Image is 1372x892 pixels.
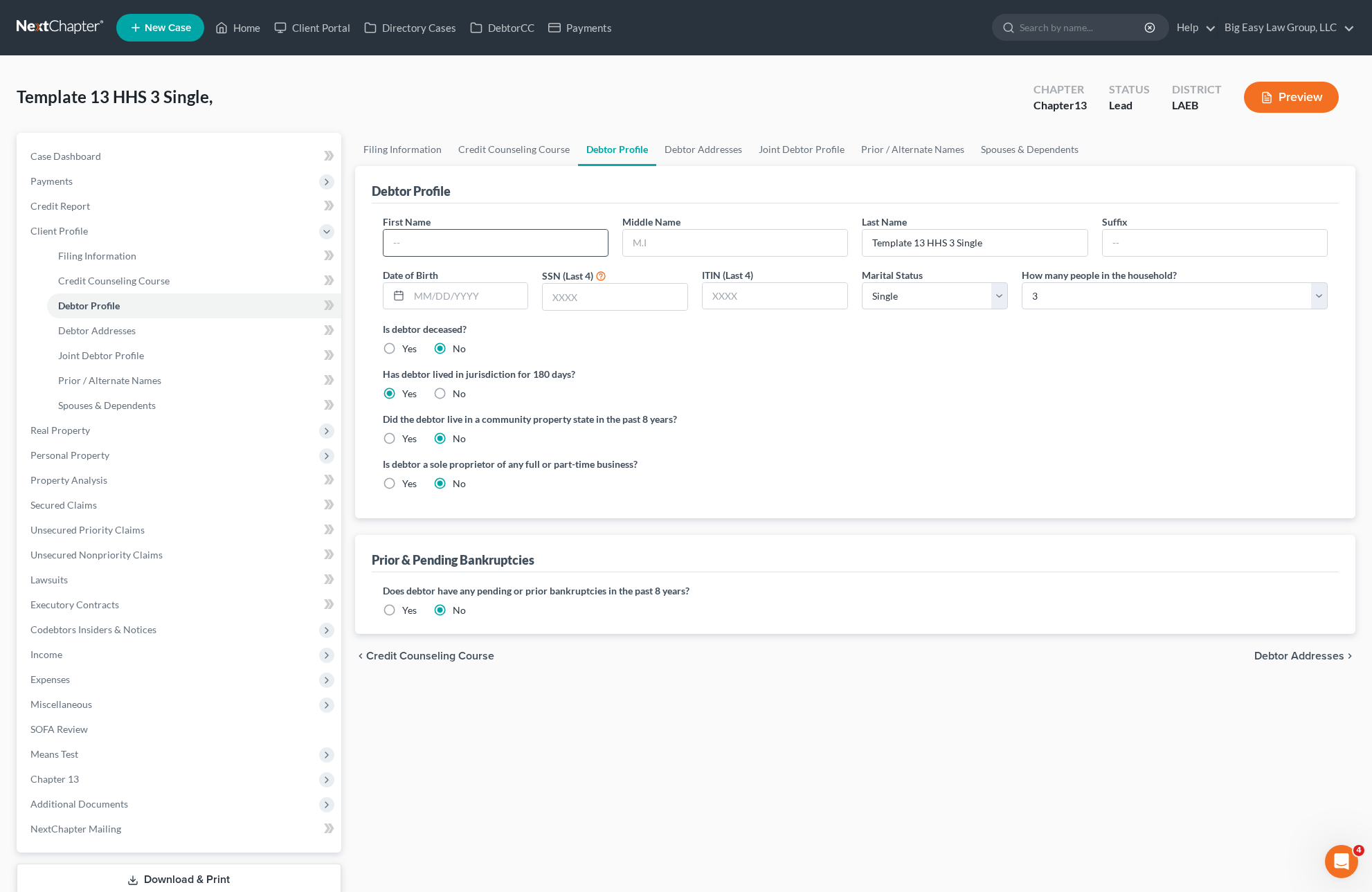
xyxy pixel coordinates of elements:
[453,603,466,617] label: No
[58,325,136,336] span: Debtor Addresses
[30,648,62,660] span: Income
[1022,268,1177,282] label: How many people in the household?
[402,477,417,491] label: Yes
[1074,98,1087,111] span: 13
[622,215,680,229] label: Middle Name
[30,225,88,237] span: Client Profile
[450,133,578,166] a: Credit Counseling Course
[19,592,341,617] a: Executory Contracts
[19,717,341,742] a: SOFA Review
[1020,15,1146,40] input: Search by name...
[47,318,341,343] a: Debtor Addresses
[372,183,451,199] div: Debtor Profile
[402,432,417,446] label: Yes
[19,817,341,841] a: NextChapter Mailing
[1109,82,1150,98] div: Status
[30,474,107,486] span: Property Analysis
[30,549,163,561] span: Unsecured Nonpriority Claims
[853,133,973,166] a: Prior / Alternate Names
[862,215,907,229] label: Last Name
[1353,845,1364,856] span: 4
[30,524,145,536] span: Unsecured Priority Claims
[47,343,341,368] a: Joint Debtor Profile
[402,387,417,401] label: Yes
[750,133,853,166] a: Joint Debtor Profile
[1244,82,1339,113] button: Preview
[453,387,466,401] label: No
[19,493,341,518] a: Secured Claims
[17,87,213,107] span: Template 13 HHS 3 Single,
[30,798,128,810] span: Additional Documents
[355,650,366,662] i: chevron_left
[19,518,341,543] a: Unsecured Priority Claims
[30,823,121,835] span: NextChapter Mailing
[357,15,463,40] a: Directory Cases
[19,194,341,219] a: Credit Report
[1254,650,1344,662] span: Debtor Addresses
[1033,98,1087,113] div: Chapter
[47,293,341,318] a: Debtor Profile
[973,133,1087,166] a: Spouses & Dependents
[19,468,341,493] a: Property Analysis
[1172,82,1222,98] div: District
[30,599,119,610] span: Executory Contracts
[703,283,847,309] input: XXXX
[383,215,431,229] label: First Name
[58,399,156,411] span: Spouses & Dependents
[1254,650,1355,662] button: Debtor Addresses chevron_right
[355,133,450,166] a: Filing Information
[383,583,1328,598] label: Does debtor have any pending or prior bankruptcies in the past 8 years?
[402,342,417,356] label: Yes
[47,368,341,393] a: Prior / Alternate Names
[19,144,341,169] a: Case Dashboard
[58,374,161,386] span: Prior / Alternate Names
[1172,98,1222,113] div: LAEB
[542,268,593,283] label: SSN (Last 4)
[383,268,438,282] label: Date of Birth
[30,499,97,511] span: Secured Claims
[30,723,88,735] span: SOFA Review
[1170,15,1216,40] a: Help
[453,477,466,491] label: No
[58,349,144,361] span: Joint Debtor Profile
[355,650,494,662] button: chevron_left Credit Counseling Course
[58,250,136,262] span: Filing Information
[30,698,92,710] span: Miscellaneous
[578,133,656,166] a: Debtor Profile
[656,133,750,166] a: Debtor Addresses
[1103,230,1327,256] input: --
[383,412,1328,426] label: Did the debtor live in a community property state in the past 8 years?
[30,773,79,785] span: Chapter 13
[541,15,619,40] a: Payments
[145,23,191,33] span: New Case
[47,268,341,293] a: Credit Counseling Course
[58,275,170,286] span: Credit Counseling Course
[1218,15,1355,40] a: Big Easy Law Group, LLC
[862,268,923,282] label: Marital Status
[463,15,541,40] a: DebtorCC
[623,230,847,256] input: M.I
[366,650,494,662] span: Credit Counseling Course
[1325,845,1358,878] iframe: Intercom live chat
[30,175,73,187] span: Payments
[1033,82,1087,98] div: Chapter
[208,15,267,40] a: Home
[267,15,357,40] a: Client Portal
[30,574,68,585] span: Lawsuits
[30,748,78,760] span: Means Test
[702,268,753,282] label: ITIN (Last 4)
[383,230,608,256] input: --
[372,552,534,568] div: Prior & Pending Bankruptcies
[402,603,417,617] label: Yes
[30,673,70,685] span: Expenses
[30,624,156,635] span: Codebtors Insiders & Notices
[453,432,466,446] label: No
[409,283,528,309] input: MM/DD/YYYY
[47,393,341,418] a: Spouses & Dependents
[30,424,90,436] span: Real Property
[1344,650,1355,662] i: chevron_right
[383,322,1328,336] label: Is debtor deceased?
[863,230,1087,256] input: --
[47,244,341,268] a: Filing Information
[30,449,109,461] span: Personal Property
